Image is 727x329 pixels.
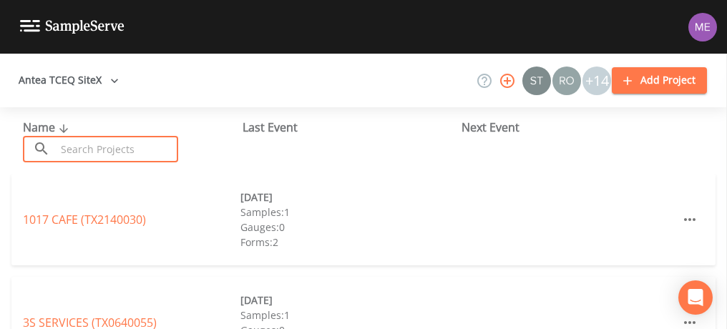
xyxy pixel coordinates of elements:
[240,308,458,323] div: Samples: 1
[522,67,551,95] img: c0670e89e469b6405363224a5fca805c
[13,67,125,94] button: Antea TCEQ SiteX
[462,119,681,136] div: Next Event
[582,67,611,95] div: +14
[240,220,458,235] div: Gauges: 0
[688,13,717,41] img: d4d65db7c401dd99d63b7ad86343d265
[240,205,458,220] div: Samples: 1
[243,119,462,136] div: Last Event
[23,212,146,227] a: 1017 CAFE (TX2140030)
[240,293,458,308] div: [DATE]
[240,235,458,250] div: Forms: 2
[522,67,552,95] div: Stan Porter
[678,280,713,315] div: Open Intercom Messenger
[23,119,72,135] span: Name
[56,136,178,162] input: Search Projects
[552,67,582,95] div: Rodolfo Ramirez
[240,190,458,205] div: [DATE]
[552,67,581,95] img: 7e5c62b91fde3b9fc00588adc1700c9a
[20,20,125,34] img: logo
[612,67,707,94] button: Add Project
